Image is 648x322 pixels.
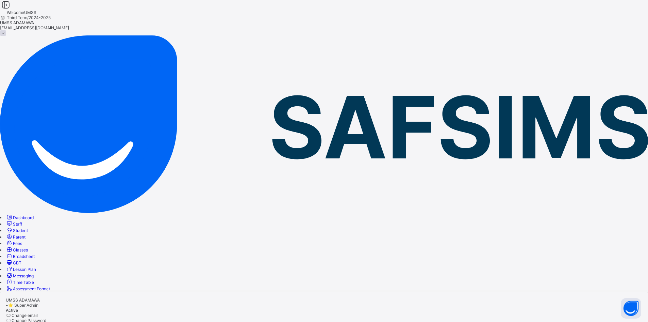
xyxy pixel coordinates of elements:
[6,280,34,285] a: Time Table
[6,297,40,303] span: UMSS ADAMAWA
[6,221,22,227] a: Staff
[6,286,50,291] a: Assessment Format
[13,286,50,291] span: Assessment Format
[13,247,28,252] span: Classes
[6,260,21,265] a: CBT
[6,234,26,240] a: Parent
[13,234,26,240] span: Parent
[6,303,642,308] div: •
[13,215,34,220] span: Dashboard
[13,241,22,246] span: Fees
[13,221,22,227] span: Staff
[12,313,38,318] span: Change email
[621,298,641,319] button: Open asap
[6,273,34,278] a: Messaging
[6,308,18,313] span: Active
[13,267,36,272] span: Lesson Plan
[6,254,35,259] a: Broadsheet
[6,228,28,233] a: Student
[7,10,36,15] span: Welcome UMSS
[13,254,35,259] span: Broadsheet
[8,303,38,308] span: ⭐ Super Admin
[13,260,21,265] span: CBT
[13,228,28,233] span: Student
[13,273,34,278] span: Messaging
[6,241,22,246] a: Fees
[13,280,34,285] span: Time Table
[6,267,36,272] a: Lesson Plan
[6,247,28,252] a: Classes
[6,215,34,220] a: Dashboard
